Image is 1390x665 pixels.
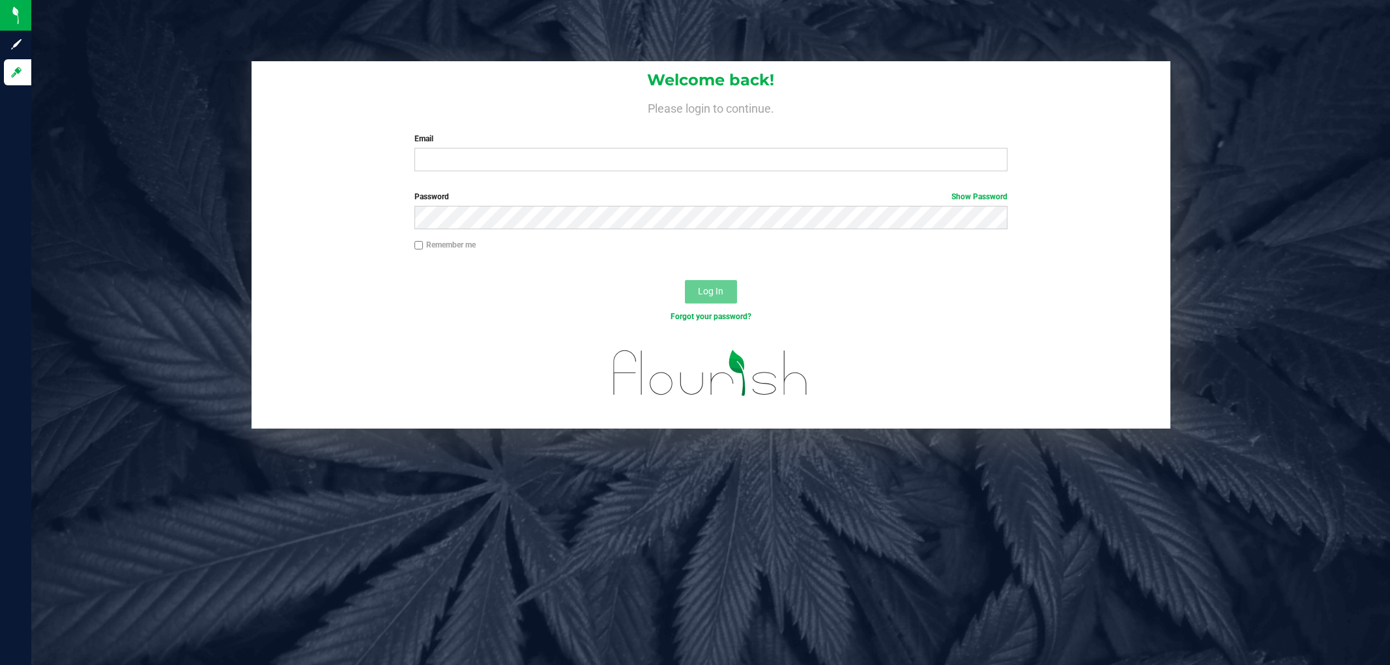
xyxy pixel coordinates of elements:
[414,241,424,250] input: Remember me
[671,312,751,321] a: Forgot your password?
[10,66,23,79] inline-svg: Log in
[252,72,1170,89] h1: Welcome back!
[698,286,723,296] span: Log In
[10,38,23,51] inline-svg: Sign up
[252,99,1170,115] h4: Please login to continue.
[414,133,1007,145] label: Email
[596,336,826,410] img: flourish_logo.svg
[414,192,449,201] span: Password
[414,239,476,251] label: Remember me
[685,280,737,304] button: Log In
[951,192,1007,201] a: Show Password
